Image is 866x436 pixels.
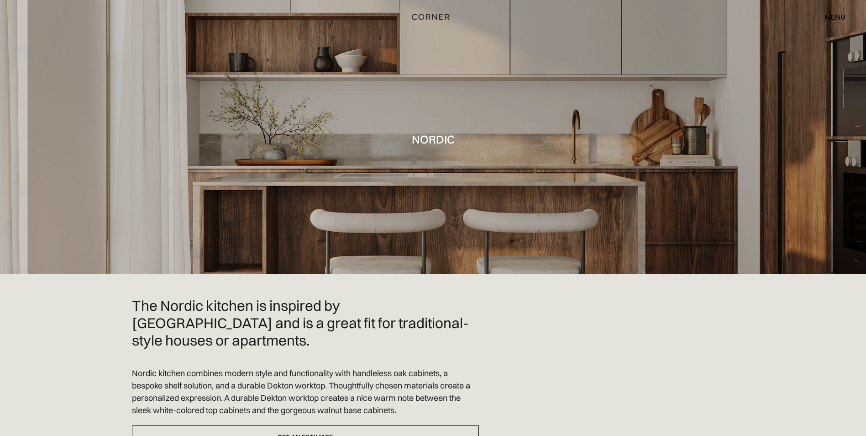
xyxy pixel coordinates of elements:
div: menu [815,9,845,25]
h2: The Nordic kitchen is inspired by [GEOGRAPHIC_DATA] and is a great fit for traditional-style hous... [132,297,479,349]
div: menu [824,13,845,21]
p: Nordic kitchen combines modern style and functionality with handleless oak cabinets, a bespoke sh... [132,367,479,416]
h1: Nordic [412,133,455,145]
a: home [400,11,466,23]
